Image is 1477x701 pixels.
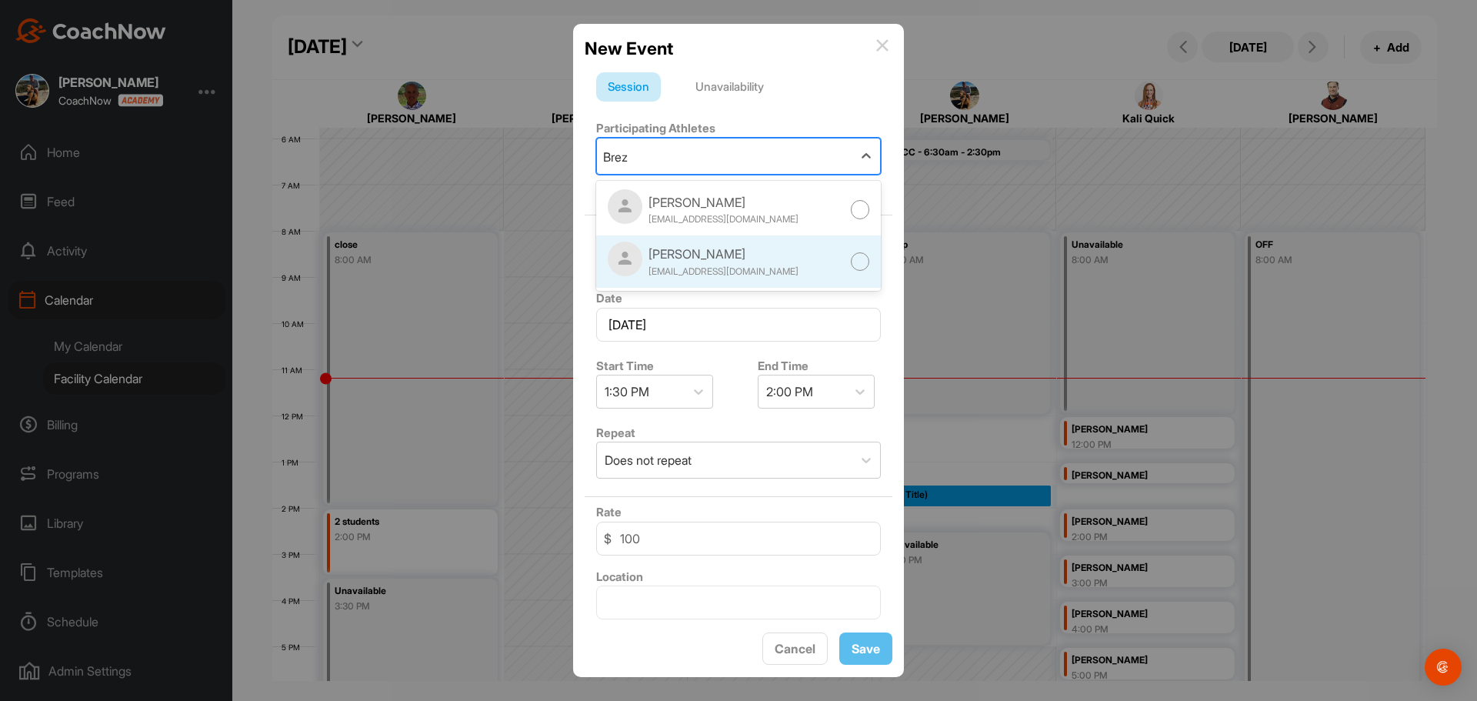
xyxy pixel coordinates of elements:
label: End Time [758,359,809,373]
div: [EMAIL_ADDRESS][DOMAIN_NAME] [648,265,799,279]
h2: New Event [585,35,673,62]
label: Date [596,291,622,305]
input: 0 [596,522,881,556]
div: Does not repeat [605,451,692,469]
label: Location [596,569,643,584]
span: $ [604,529,612,548]
div: [PERSON_NAME] [648,245,799,263]
img: zMR65xoIaNJnYhBR8k16oAdA3Eiv8JMAAHKuhGeyN9KQAAAABJRU5ErkJggg== [608,242,642,276]
input: Select Date [596,308,881,342]
div: [PERSON_NAME] [648,193,799,212]
div: + Invite New Athlete [596,179,881,198]
div: Session [596,72,661,102]
div: Open Intercom Messenger [1425,649,1462,686]
label: Repeat [596,426,635,440]
img: default-ef6cabf814de5a2bf16c804365e32c732080f9872bdf737d349900a9daf73cf9.png [608,189,642,224]
label: Participating Athletes [596,121,715,135]
button: Cancel [762,633,828,666]
div: [EMAIL_ADDRESS][DOMAIN_NAME] [648,212,799,226]
div: 1:30 PM [605,382,649,401]
div: Unavailability [684,72,775,102]
button: Save [839,633,892,666]
label: Rate [596,505,622,519]
img: info [876,39,889,52]
label: Start Time [596,359,654,373]
div: 2:00 PM [766,382,813,401]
